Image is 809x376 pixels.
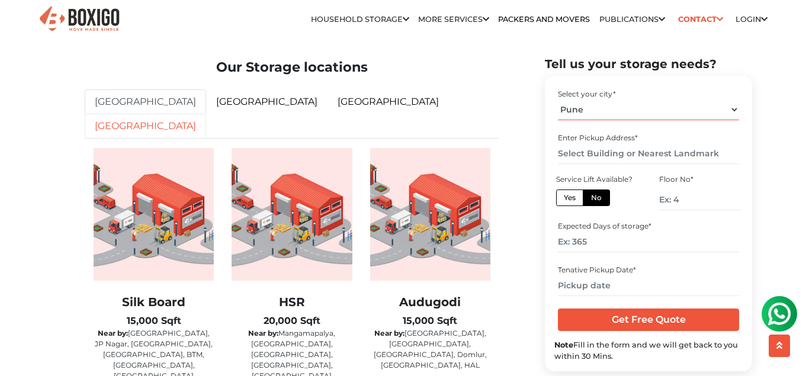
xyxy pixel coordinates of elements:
a: [GEOGRAPHIC_DATA] [85,114,206,139]
img: whatsapp-icon.svg [12,12,36,36]
a: [GEOGRAPHIC_DATA] [328,89,449,114]
div: Tenative Pickup Date [558,265,739,275]
p: [GEOGRAPHIC_DATA], [GEOGRAPHIC_DATA], [GEOGRAPHIC_DATA], Domlur, [GEOGRAPHIC_DATA], HAL [370,328,490,371]
h2: Audugodi [370,295,490,309]
input: Pickup date [558,275,739,296]
div: Service Lift Available? [556,174,638,185]
h2: Our Storage locations [85,59,499,75]
b: Near by: [248,329,278,338]
a: [GEOGRAPHIC_DATA] [206,89,328,114]
button: scroll up [769,335,790,357]
img: Boxigo [38,5,121,34]
b: Note [554,340,573,349]
div: Expected Days of storage [558,221,739,232]
b: 15,000 Sqft [127,315,181,326]
h2: Tell us your storage needs? [545,57,752,71]
div: Floor No [659,174,741,185]
b: 15,000 Sqft [403,315,457,326]
label: No [583,189,610,206]
input: Ex: 4 [659,189,741,210]
img: warehouse-image [94,148,214,281]
div: Enter Pickup Address [558,133,739,143]
a: Publications [599,15,665,24]
b: 20,000 Sqft [264,315,320,326]
a: Packers and Movers [498,15,590,24]
h2: Silk Board [94,295,214,309]
input: Select Building or Nearest Landmark [558,143,739,164]
input: Get Free Quote [558,308,739,331]
div: Fill in the form and we will get back to you within 30 Mins. [554,339,743,362]
b: Near by: [374,329,404,338]
img: warehouse-image [370,148,490,281]
img: warehouse-image [232,148,352,281]
b: Near by: [98,329,128,338]
label: Yes [556,189,583,206]
a: More services [418,15,489,24]
h2: HSR [232,295,352,309]
a: Household Storage [311,15,409,24]
a: [GEOGRAPHIC_DATA] [85,89,206,114]
a: Login [736,15,768,24]
input: Ex: 365 [558,232,739,253]
a: Contact [674,10,727,28]
div: Select your city [558,89,739,99]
